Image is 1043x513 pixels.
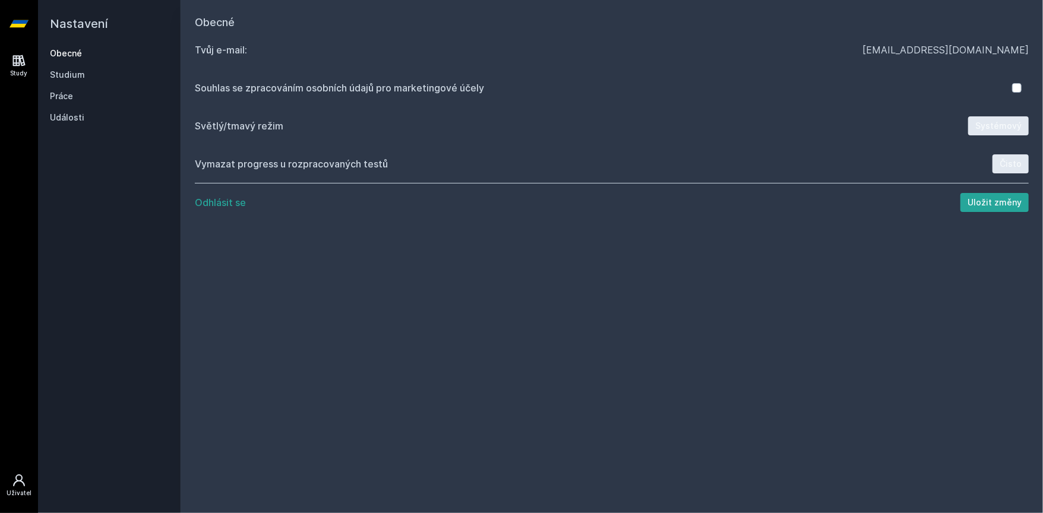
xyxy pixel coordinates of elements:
div: Study [11,69,28,78]
button: Uložit změny [960,193,1029,212]
a: Studium [50,69,169,81]
h1: Obecné [195,14,1029,31]
a: Study [2,47,36,84]
a: Práce [50,90,169,102]
a: Obecné [50,47,169,59]
a: Události [50,112,169,123]
div: Souhlas se zpracováním osobních údajů pro marketingové účely [195,81,1012,95]
button: Odhlásit se [195,195,246,210]
div: Uživatel [7,489,31,498]
div: Tvůj e‑mail: [195,43,862,57]
a: Uživatel [2,467,36,503]
button: Systémový [968,116,1029,135]
div: Světlý/tmavý režim [195,119,968,133]
button: Čisto [993,154,1029,173]
div: [EMAIL_ADDRESS][DOMAIN_NAME] [862,43,1029,57]
div: Vymazat progress u rozpracovaných testů [195,157,993,171]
